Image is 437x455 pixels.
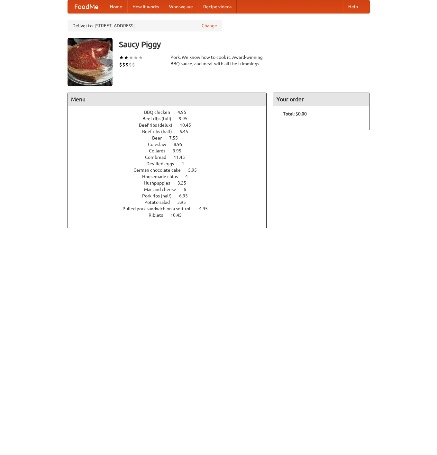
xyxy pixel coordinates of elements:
[139,123,179,128] span: Beef ribs (delux)
[127,0,164,13] a: How it works
[144,180,177,186] span: Hushpuppies
[142,174,184,179] span: Housemade chips
[179,129,195,134] span: 6.45
[180,123,197,128] span: 10.45
[129,61,132,68] li: $
[68,20,222,32] div: Deliver to: [STREET_ADDRESS]
[173,148,188,153] span: 9.95
[148,142,194,147] a: Coleslaw 8.95
[122,61,125,68] li: $
[144,200,198,205] a: Potato salad 3.95
[144,110,198,115] a: BBQ chicken 4.95
[139,123,203,128] a: Beef ribs (delux) 10.45
[144,180,198,186] a: Hushpuppies 3.25
[142,116,178,121] span: Beef ribs (full)
[142,129,178,134] span: Beef ribs (half)
[68,93,267,106] h4: Menu
[179,116,194,121] span: 9.95
[188,168,203,173] span: 5.95
[119,38,370,51] h3: Saucy Piggy
[202,23,217,29] a: Change
[142,174,200,179] a: Housemade chips 4
[164,0,198,13] a: Who we are
[343,0,363,13] a: Help
[105,0,127,13] a: Home
[170,213,188,218] span: 10.45
[133,54,138,61] li: ★
[184,187,193,192] span: 6
[142,193,178,198] span: Pork ribs (half)
[142,129,200,134] a: Beef ribs (half) 6.45
[142,116,199,121] a: Beef ribs (full) 9.95
[129,54,133,61] li: ★
[123,206,220,211] a: Pulled pork sandwich on a soft roll 4.95
[177,200,192,205] span: 3.95
[148,142,173,147] span: Coleslaw
[123,206,198,211] span: Pulled pork sandwich on a soft roll
[145,155,173,160] span: Cornbread
[273,93,369,106] h4: Your order
[138,54,143,61] li: ★
[146,161,180,166] span: Devilled eggs
[178,180,193,186] span: 3.25
[174,142,189,147] span: 8.95
[170,54,267,67] div: Pork. We know how to cook it. Award-winning BBQ sauce, and meat with all the trimmings.
[68,38,113,86] img: angular.jpg
[198,0,237,13] a: Recipe videos
[142,193,200,198] a: Pork ribs (half) 6.95
[152,135,190,141] a: Beer 7.55
[181,161,190,166] span: 4
[174,155,191,160] span: 11.45
[144,110,177,115] span: BBQ chicken
[68,0,105,13] a: FoodMe
[119,61,122,68] li: $
[185,174,194,179] span: 4
[169,135,184,141] span: 7.55
[133,168,209,173] a: German chocolate cake 5.95
[144,187,183,192] span: Mac and cheese
[178,110,193,115] span: 4.95
[199,206,214,211] span: 4.95
[132,61,135,68] li: $
[119,54,124,61] li: ★
[144,200,176,205] span: Potato salad
[149,213,169,218] span: Riblets
[152,135,168,141] span: Beer
[149,213,194,218] a: Riblets 10.45
[149,148,172,153] span: Collards
[133,168,187,173] span: German chocolate cake
[146,161,196,166] a: Devilled eggs 4
[144,187,198,192] a: Mac and cheese 6
[125,61,129,68] li: $
[124,54,129,61] li: ★
[179,193,194,198] span: 6.95
[145,155,197,160] a: Cornbread 11.45
[283,111,307,116] b: Total: $0.00
[149,148,193,153] a: Collards 9.95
